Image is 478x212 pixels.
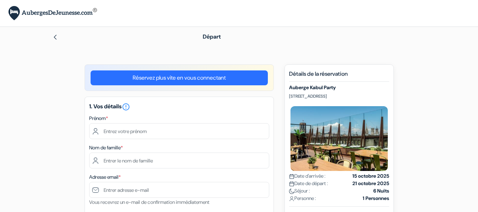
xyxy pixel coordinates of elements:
label: Adresse email [89,173,121,181]
label: Prénom [89,115,108,122]
img: AubergesDeJeunesse.com [8,6,97,21]
a: Réservez plus vite en vous connectant [91,70,268,85]
img: calendar.svg [289,174,294,179]
strong: 15 octobre 2025 [352,172,389,180]
strong: 21 octobre 2025 [352,180,389,187]
input: Entrer le nom de famille [89,153,269,168]
img: moon.svg [289,189,294,194]
input: Entrez votre prénom [89,123,269,139]
span: Départ [203,33,221,40]
span: Date d'arrivée : [289,172,326,180]
small: Vous recevrez un e-mail de confirmation immédiatement [89,199,209,205]
img: calendar.svg [289,181,294,187]
span: Date de départ : [289,180,328,187]
h5: Auberge Kabul Party [289,85,389,91]
img: user_icon.svg [289,196,294,201]
img: left_arrow.svg [52,34,58,40]
a: error_outline [122,103,130,110]
input: Entrer adresse e-mail [89,182,269,198]
strong: 6 Nuits [373,187,389,195]
span: Personne : [289,195,316,202]
h5: 1. Vos détails [89,103,269,111]
label: Nom de famille [89,144,123,151]
h5: Détails de la réservation [289,70,389,82]
span: Séjour : [289,187,310,195]
strong: 1 Personnes [363,195,389,202]
p: [STREET_ADDRESS] [289,93,389,99]
i: error_outline [122,103,130,111]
